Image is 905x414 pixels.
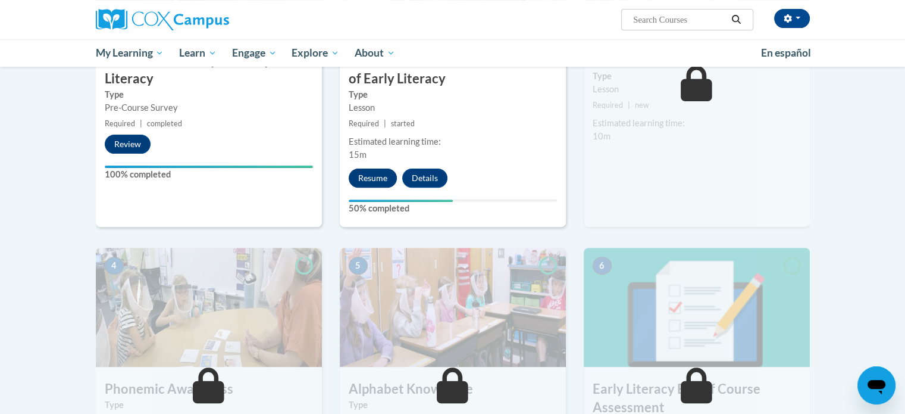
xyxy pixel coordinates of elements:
label: Type [349,399,557,412]
span: new [635,101,649,110]
button: Resume [349,169,397,188]
label: Type [105,88,313,101]
div: Pre-Course Survey [105,101,313,114]
span: 6 [593,257,612,275]
div: Main menu [78,39,828,67]
span: | [628,101,630,110]
img: Course Image [340,248,566,367]
label: 100% completed [105,168,313,181]
a: Explore [284,39,347,67]
span: En español [761,46,811,59]
input: Search Courses [632,13,727,27]
span: completed [147,119,182,128]
div: Lesson [349,101,557,114]
img: Cox Campus [96,9,229,30]
a: Learn [171,39,224,67]
button: Account Settings [774,9,810,28]
button: Search [727,13,745,27]
span: Learn [179,46,217,60]
a: Cox Campus [96,9,322,30]
h3: Pre-Course Survey for Early Literacy [96,51,322,88]
span: 15m [349,150,367,160]
span: 5 [349,257,368,275]
span: Engage [232,46,277,60]
span: Required [349,119,379,128]
div: Lesson [593,83,801,96]
label: Type [593,70,801,83]
label: 50% completed [349,202,557,215]
a: En español [753,41,819,66]
img: Course Image [584,248,810,367]
h3: Phonemic Awareness [96,380,322,399]
label: Type [349,88,557,101]
span: About [355,46,395,60]
span: Explore [292,46,339,60]
a: Engage [224,39,284,67]
div: Estimated learning time: [593,117,801,130]
span: 4 [105,257,124,275]
button: Review [105,135,151,154]
button: Details [402,169,447,188]
label: Type [105,399,313,412]
span: My Learning [95,46,164,60]
span: 10m [593,131,610,141]
div: Your progress [349,200,453,202]
span: started [391,119,415,128]
h3: An Introduction to the 3 Domains of Early Literacy [340,51,566,88]
div: Estimated learning time: [349,135,557,148]
span: | [384,119,386,128]
a: My Learning [88,39,172,67]
span: Required [593,101,623,110]
iframe: Button to launch messaging window [857,366,895,404]
h3: Alphabet Knowledge [340,380,566,399]
img: Course Image [96,248,322,367]
span: | [140,119,142,128]
span: Required [105,119,135,128]
a: About [347,39,403,67]
div: Your progress [105,166,313,168]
